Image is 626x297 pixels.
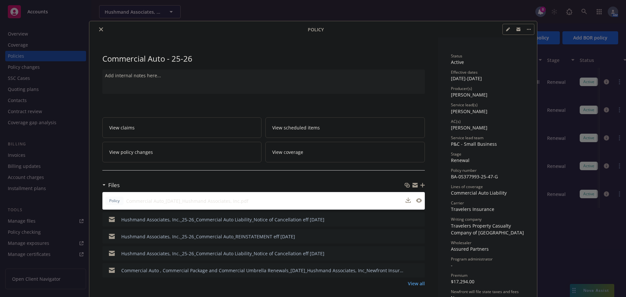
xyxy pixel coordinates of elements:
span: Policy [308,26,324,33]
button: download file [406,267,411,274]
span: Program administrator [451,256,493,262]
div: Hushmand Associates, Inc._25-26_Commercial Auto Liability_Notice of Cancellation eff [DATE] [121,216,324,223]
button: download file [406,216,411,223]
button: preview file [416,198,422,204]
span: [PERSON_NAME] [451,108,487,114]
button: preview file [416,250,422,257]
button: close [97,25,105,33]
span: [PERSON_NAME] [451,92,487,98]
span: Policy number [451,168,477,173]
span: Status [451,53,462,59]
span: Lines of coverage [451,184,483,189]
span: Service lead team [451,135,484,141]
div: Commercial Auto - 25-26 [102,53,425,64]
button: download file [406,198,411,204]
button: download file [406,198,411,203]
div: [DATE] - [DATE] [451,69,524,82]
span: Newfront will file state taxes and fees [451,289,519,294]
span: View policy changes [109,149,153,156]
div: Hushmand Associates, Inc._25-26_Commercial Auto Liability_Notice of Cancellation eff [DATE] [121,250,324,257]
a: View coverage [265,142,425,162]
button: preview file [416,233,422,240]
span: Premium [451,273,468,278]
span: Commercial Auto_[DATE]_Hushmand Associates, Inc.pdf [126,198,248,204]
span: [PERSON_NAME] [451,125,487,131]
button: download file [406,233,411,240]
span: Policy [108,198,121,204]
div: Hushmand Associates, Inc._25-26_Commercial Auto_REINSTATEMENT eff [DATE] [121,233,295,240]
span: Renewal [451,157,469,163]
span: Active [451,59,464,65]
button: preview file [416,267,422,274]
span: - [451,262,453,268]
button: preview file [416,198,422,203]
span: Assured Partners [451,246,489,252]
span: Service lead(s) [451,102,478,108]
span: BA-0S377993-25-47-G [451,173,498,180]
div: Add internal notes here... [105,72,422,79]
span: Stage [451,151,461,157]
span: View claims [109,124,135,131]
a: View claims [102,117,262,138]
span: $17,294.00 [451,278,474,285]
span: Wholesaler [451,240,471,245]
div: Commercial Auto Liability [451,189,524,196]
h3: Files [108,181,120,189]
span: Carrier [451,200,464,206]
button: download file [406,250,411,257]
a: View all [408,280,425,287]
span: P&C - Small Business [451,141,497,147]
div: Files [102,181,120,189]
span: Writing company [451,216,482,222]
button: preview file [416,216,422,223]
span: View coverage [272,149,303,156]
span: Producer(s) [451,86,472,91]
span: Travelers Insurance [451,206,494,212]
div: Commercial Auto , Commercial Package and Commercial Umbrella Renewals_[DATE]_Hushmand Associates,... [121,267,403,274]
span: Effective dates [451,69,478,75]
span: Travelers Property Casualty Company of [GEOGRAPHIC_DATA] [451,223,524,236]
span: View scheduled items [272,124,320,131]
a: View policy changes [102,142,262,162]
a: View scheduled items [265,117,425,138]
span: AC(s) [451,119,461,124]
